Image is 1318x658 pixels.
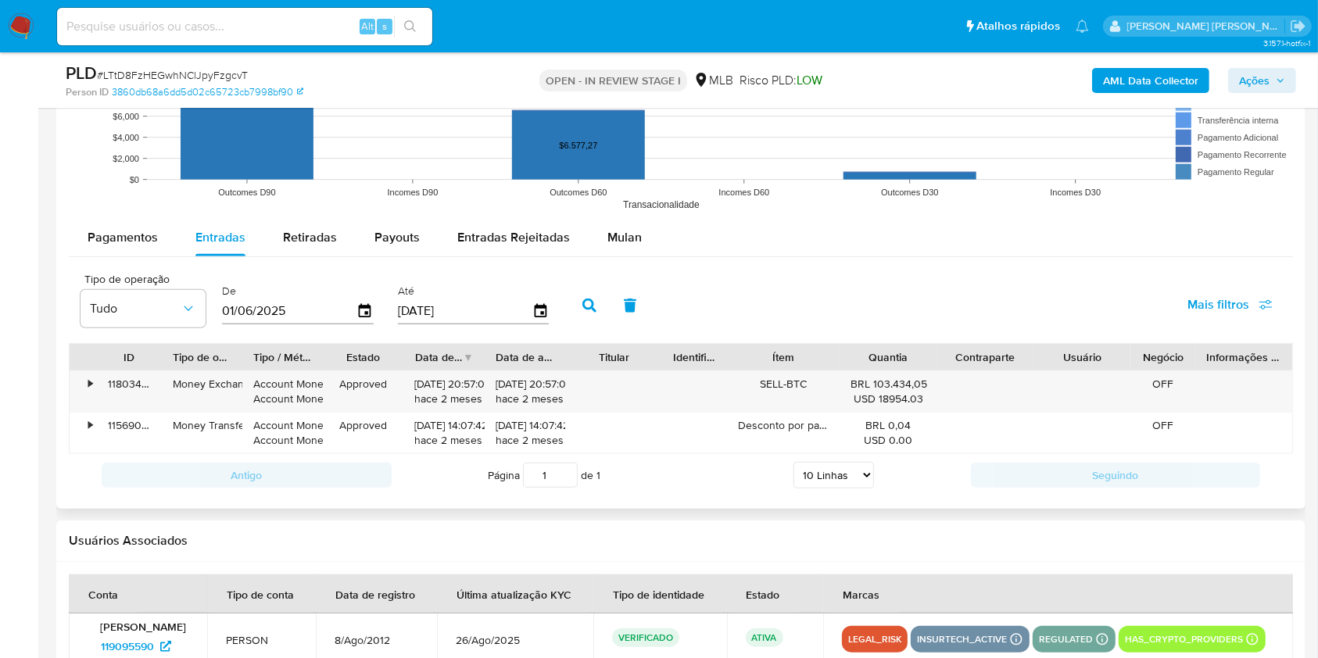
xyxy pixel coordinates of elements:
button: AML Data Collector [1092,68,1209,93]
div: MLB [693,72,733,89]
p: carla.siqueira@mercadolivre.com [1127,19,1285,34]
input: Pesquise usuários ou casos... [57,16,432,37]
h2: Usuários Associados [69,533,1293,549]
span: Risco PLD: [740,72,822,89]
span: # LTtD8FzHEGwhNClJpyFzgcvT [97,67,248,83]
p: OPEN - IN REVIEW STAGE I [539,70,687,91]
span: 3.157.1-hotfix-1 [1263,37,1310,49]
b: Person ID [66,85,109,99]
button: Ações [1228,68,1296,93]
button: search-icon [394,16,426,38]
b: AML Data Collector [1103,68,1198,93]
span: Alt [361,19,374,34]
span: Ações [1239,68,1270,93]
a: 3860db68a6dd5d02c65723cb7998bf90 [112,85,303,99]
span: s [382,19,387,34]
a: Notificações [1076,20,1089,33]
span: Atalhos rápidos [976,18,1060,34]
a: Sair [1290,18,1306,34]
b: PLD [66,60,97,85]
span: LOW [797,71,822,89]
